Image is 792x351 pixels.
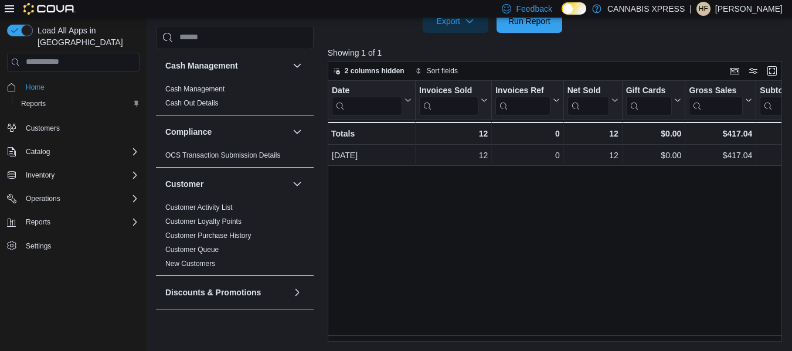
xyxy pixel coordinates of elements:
[626,86,681,115] button: Gift Cards
[331,127,412,141] div: Totals
[165,203,233,212] a: Customer Activity List
[165,85,225,93] a: Cash Management
[165,246,219,254] a: Customer Queue
[607,2,685,16] p: CANNABIS XPRESS
[165,126,212,138] h3: Compliance
[21,168,140,182] span: Inventory
[715,2,783,16] p: [PERSON_NAME]
[567,86,609,97] div: Net Sold
[2,190,144,207] button: Operations
[21,168,59,182] button: Inventory
[689,86,743,97] div: Gross Sales
[562,2,586,15] input: Dark Mode
[165,126,288,138] button: Compliance
[156,148,314,167] div: Compliance
[2,214,144,230] button: Reports
[21,99,46,108] span: Reports
[21,192,65,206] button: Operations
[495,127,559,141] div: 0
[332,86,412,115] button: Date
[430,9,481,33] span: Export
[495,86,550,115] div: Invoices Ref
[626,86,672,97] div: Gift Cards
[746,64,760,78] button: Display options
[165,151,281,159] a: OCS Transaction Submission Details
[26,241,51,251] span: Settings
[165,231,251,240] a: Customer Purchase History
[12,96,144,112] button: Reports
[16,97,50,111] a: Reports
[26,171,55,180] span: Inventory
[21,80,49,94] a: Home
[26,217,50,227] span: Reports
[567,148,618,162] div: 12
[423,9,488,33] button: Export
[21,80,140,94] span: Home
[419,86,478,97] div: Invoices Sold
[689,86,743,115] div: Gross Sales
[567,86,609,115] div: Net Sold
[328,64,409,78] button: 2 columns hidden
[165,217,242,226] a: Customer Loyalty Points
[497,9,562,33] button: Run Report
[165,287,261,298] h3: Discounts & Promotions
[21,145,140,159] span: Catalog
[165,260,215,268] a: New Customers
[495,148,559,162] div: 0
[728,64,742,78] button: Keyboard shortcuts
[332,148,412,162] div: [DATE]
[689,127,752,141] div: $417.04
[689,86,752,115] button: Gross Sales
[2,119,144,136] button: Customers
[567,127,618,141] div: 12
[7,74,140,285] nav: Complex example
[21,239,56,253] a: Settings
[165,259,215,268] span: New Customers
[165,60,238,71] h3: Cash Management
[332,86,402,115] div: Date
[419,148,488,162] div: 12
[696,2,711,16] div: Hayden Flannigan
[165,60,288,71] button: Cash Management
[689,148,752,162] div: $417.04
[21,120,140,135] span: Customers
[26,124,60,133] span: Customers
[156,82,314,115] div: Cash Management
[516,3,552,15] span: Feedback
[21,215,140,229] span: Reports
[165,99,219,107] a: Cash Out Details
[345,66,405,76] span: 2 columns hidden
[21,121,64,135] a: Customers
[290,59,304,73] button: Cash Management
[332,86,402,97] div: Date
[165,231,251,240] span: Customer Purchase History
[508,15,550,27] span: Run Report
[21,192,140,206] span: Operations
[419,86,488,115] button: Invoices Sold
[21,238,140,253] span: Settings
[165,98,219,108] span: Cash Out Details
[495,86,559,115] button: Invoices Ref
[165,178,288,190] button: Customer
[419,127,488,141] div: 12
[765,64,779,78] button: Enter fullscreen
[410,64,463,78] button: Sort fields
[26,147,50,156] span: Catalog
[567,86,618,115] button: Net Sold
[419,86,478,115] div: Invoices Sold
[16,97,140,111] span: Reports
[23,3,76,15] img: Cova
[2,144,144,160] button: Catalog
[328,47,787,59] p: Showing 1 of 1
[26,194,60,203] span: Operations
[290,177,304,191] button: Customer
[626,86,672,115] div: Gift Card Sales
[427,66,458,76] span: Sort fields
[165,84,225,94] span: Cash Management
[156,200,314,275] div: Customer
[165,151,281,160] span: OCS Transaction Submission Details
[26,83,45,92] span: Home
